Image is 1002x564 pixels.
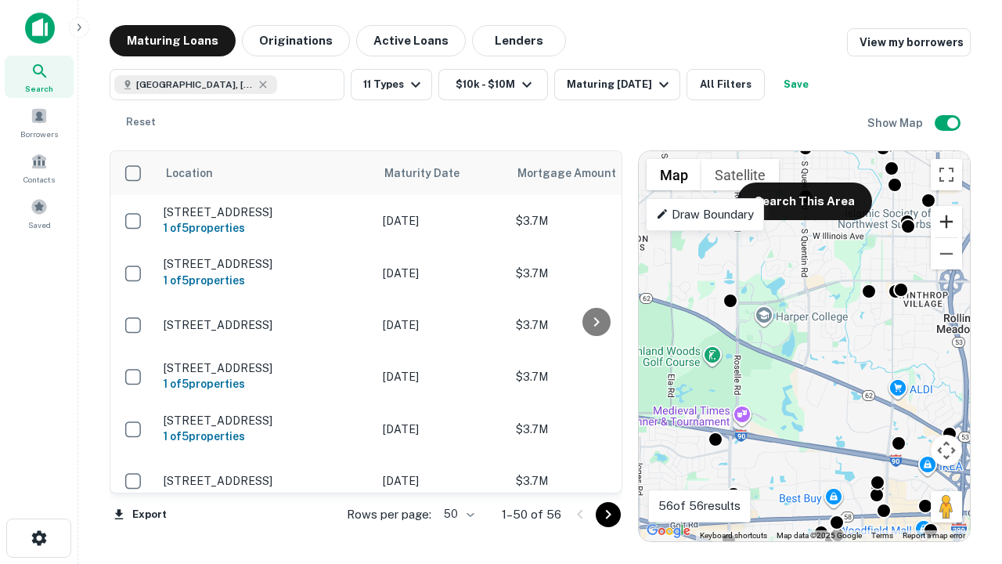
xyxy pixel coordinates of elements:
span: [GEOGRAPHIC_DATA], [GEOGRAPHIC_DATA] [136,78,254,92]
p: Draw Boundary [656,205,754,224]
span: Maturity Date [384,164,480,183]
p: 1–50 of 56 [502,505,561,524]
p: [STREET_ADDRESS] [164,474,367,488]
a: Terms (opens in new tab) [871,531,893,540]
th: Maturity Date [375,151,508,195]
span: Saved [28,219,51,231]
a: Saved [5,192,74,234]
button: Maturing Loans [110,25,236,56]
div: Maturing [DATE] [567,75,673,94]
p: [DATE] [383,212,500,230]
button: Toggle fullscreen view [931,159,962,190]
p: $3.7M [516,212,672,230]
button: Lenders [472,25,566,56]
div: 0 0 [639,151,970,541]
p: [STREET_ADDRESS] [164,257,367,271]
p: $3.7M [516,265,672,282]
button: Drag Pegman onto the map to open Street View [931,491,962,522]
div: 50 [438,503,477,526]
span: Mortgage Amount [517,164,636,183]
h6: Show Map [867,114,925,132]
button: Zoom in [931,206,962,237]
button: Export [110,503,171,526]
button: Zoom out [931,238,962,269]
p: $3.7M [516,421,672,438]
span: Contacts [23,173,55,186]
button: Save your search to get updates of matches that match your search criteria. [771,69,821,100]
p: [STREET_ADDRESS] [164,205,367,219]
p: [DATE] [383,316,500,334]
img: capitalize-icon.png [25,13,55,44]
span: Location [165,164,213,183]
p: $3.7M [516,316,672,334]
button: Keyboard shortcuts [700,530,767,541]
span: Borrowers [20,128,58,140]
p: [DATE] [383,265,500,282]
a: Borrowers [5,101,74,143]
h6: 1 of 5 properties [164,219,367,237]
th: Mortgage Amount [508,151,680,195]
h6: 1 of 5 properties [164,272,367,289]
button: Show satellite imagery [701,159,779,190]
button: Show street map [647,159,701,190]
p: $3.7M [516,472,672,490]
button: Maturing [DATE] [554,69,680,100]
th: Location [156,151,375,195]
button: Reset [116,107,166,138]
p: $3.7M [516,368,672,385]
button: 11 Types [351,69,432,100]
p: [DATE] [383,472,500,490]
p: [DATE] [383,368,500,385]
button: $10k - $10M [438,69,548,100]
p: Rows per page: [347,505,431,524]
a: Report a map error [903,531,965,540]
h6: 1 of 5 properties [164,428,367,445]
a: Open this area in Google Maps (opens a new window) [643,521,694,541]
a: View my borrowers [847,28,971,56]
span: Search [25,82,53,95]
p: [STREET_ADDRESS] [164,361,367,375]
a: Contacts [5,146,74,189]
span: Map data ©2025 Google [777,531,862,540]
img: Google [643,521,694,541]
p: [STREET_ADDRESS] [164,414,367,428]
p: [DATE] [383,421,500,438]
button: Originations [242,25,350,56]
iframe: Chat Widget [924,389,1002,464]
h6: 1 of 5 properties [164,375,367,392]
p: [STREET_ADDRESS] [164,318,367,332]
button: Active Loans [356,25,466,56]
a: Search [5,56,74,98]
button: All Filters [687,69,765,100]
button: Search This Area [737,183,872,220]
p: 56 of 56 results [658,497,741,515]
button: Go to next page [596,502,621,527]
